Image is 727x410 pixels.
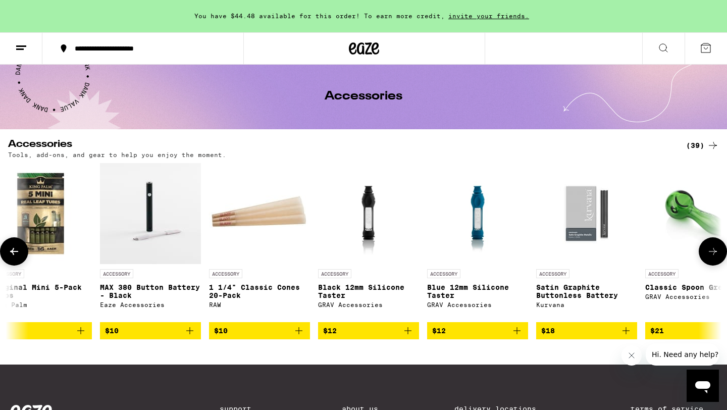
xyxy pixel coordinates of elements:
[100,163,201,264] img: Eaze Accessories - MAX 380 Button Battery - Black
[427,269,460,278] p: ACCESSORY
[323,327,337,335] span: $12
[650,327,664,335] span: $21
[318,269,351,278] p: ACCESSORY
[194,13,445,19] span: You have $44.48 available for this order! To earn more credit,
[427,163,528,322] a: Open page for Blue 12mm Silicone Taster from GRAV Accessories
[209,163,310,322] a: Open page for 1 1/4" Classic Cones 20-Pack from RAW
[318,322,419,339] button: Add to bag
[100,163,201,322] a: Open page for MAX 380 Button Battery - Black from Eaze Accessories
[686,139,719,151] a: (39)
[536,283,637,299] p: Satin Graphite Buttonless Battery
[209,163,310,264] img: RAW - 1 1/4" Classic Cones 20-Pack
[427,322,528,339] button: Add to bag
[318,163,419,322] a: Open page for Black 12mm Silicone Taster from GRAV Accessories
[432,327,446,335] span: $12
[8,151,226,158] p: Tools, add-ons, and gear to help you enjoy the moment.
[214,327,228,335] span: $10
[100,301,201,308] div: Eaze Accessories
[536,163,637,264] img: Kurvana - Satin Graphite Buttonless Battery
[105,327,119,335] span: $10
[646,343,719,366] iframe: Message from company
[100,269,133,278] p: ACCESSORY
[536,301,637,308] div: Kurvana
[687,370,719,402] iframe: Button to launch messaging window
[100,322,201,339] button: Add to bag
[440,163,515,264] img: GRAV Accessories - Blue 12mm Silicone Taster
[318,301,419,308] div: GRAV Accessories
[536,163,637,322] a: Open page for Satin Graphite Buttonless Battery from Kurvana
[325,90,402,102] h1: Accessories
[445,13,533,19] span: invite your friends.
[331,163,406,264] img: GRAV Accessories - Black 12mm Silicone Taster
[209,283,310,299] p: 1 1/4" Classic Cones 20-Pack
[536,322,637,339] button: Add to bag
[536,269,569,278] p: ACCESSORY
[209,322,310,339] button: Add to bag
[209,301,310,308] div: RAW
[645,269,679,278] p: ACCESSORY
[100,283,201,299] p: MAX 380 Button Battery - Black
[541,327,555,335] span: $18
[427,283,528,299] p: Blue 12mm Silicone Taster
[318,283,419,299] p: Black 12mm Silicone Taster
[621,345,642,366] iframe: Close message
[427,301,528,308] div: GRAV Accessories
[209,269,242,278] p: ACCESSORY
[8,139,669,151] h2: Accessories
